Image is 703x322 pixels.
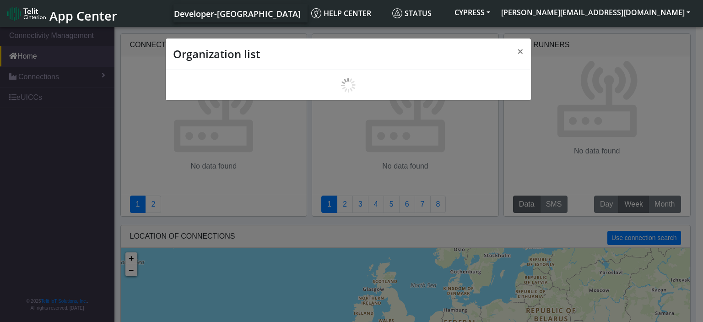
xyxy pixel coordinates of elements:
img: loading.gif [341,78,356,93]
img: logo-telit-cinterion-gw-new.png [7,6,46,21]
span: Help center [311,8,371,18]
img: status.svg [392,8,402,18]
a: Status [389,4,449,22]
span: App Center [49,7,117,24]
img: knowledge.svg [311,8,321,18]
h4: Organization list [173,46,260,62]
span: Status [392,8,432,18]
span: Developer-[GEOGRAPHIC_DATA] [174,8,301,19]
button: CYPRESS [449,4,496,21]
a: Help center [308,4,389,22]
span: × [517,44,524,59]
button: [PERSON_NAME][EMAIL_ADDRESS][DOMAIN_NAME] [496,4,696,21]
a: App Center [7,4,116,23]
a: Your current platform instance [173,4,300,22]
